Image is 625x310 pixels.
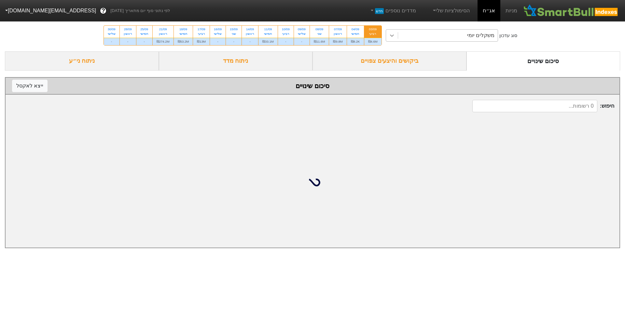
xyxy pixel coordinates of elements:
[258,38,278,45] div: ₪33.1M
[157,27,170,32] div: 21/09
[467,32,494,39] div: משקלים יומי
[12,81,613,91] div: סיכום שינויים
[5,51,159,71] div: ניתוח ני״ע
[298,32,306,36] div: שלישי
[178,32,189,36] div: חמישי
[333,27,342,32] div: 07/09
[282,32,290,36] div: רביעי
[136,38,152,45] div: -
[140,32,148,36] div: חמישי
[333,32,342,36] div: ראשון
[312,51,466,71] div: ביקושים והיצעים צפויים
[104,38,119,45] div: -
[120,38,136,45] div: -
[262,27,274,32] div: 11/09
[102,7,105,15] span: ?
[368,32,378,36] div: רביעי
[124,32,132,36] div: ראשון
[314,27,325,32] div: 08/09
[262,32,274,36] div: חמישי
[278,38,294,45] div: -
[368,27,378,32] div: 03/09
[375,8,384,14] span: חדש
[466,51,620,71] div: סיכום שינויים
[364,38,382,45] div: ₪4.6M
[246,32,254,36] div: ראשון
[367,4,419,17] a: מדדים נוספיםחדש
[230,32,238,36] div: שני
[110,7,170,14] span: לפי נתוני סוף יום מתאריך [DATE]
[242,38,258,45] div: -
[12,80,48,92] button: ייצא לאקסל
[159,51,313,71] div: ניתוח מדד
[153,38,174,45] div: ₪274.2M
[314,32,325,36] div: שני
[108,27,116,32] div: 30/09
[108,32,116,36] div: שלישי
[472,100,597,112] input: 0 רשומות...
[298,27,306,32] div: 09/09
[226,38,242,45] div: -
[157,32,170,36] div: ראשון
[305,175,320,190] img: loading...
[214,32,222,36] div: שלישי
[214,27,222,32] div: 16/09
[210,38,226,45] div: -
[351,27,360,32] div: 04/09
[174,38,193,45] div: ₪53.2M
[522,4,620,17] img: SmartBull
[197,32,206,36] div: רביעי
[178,27,189,32] div: 18/09
[230,27,238,32] div: 15/09
[246,27,254,32] div: 14/09
[351,32,360,36] div: חמישי
[472,100,614,112] span: חיפוש :
[294,38,310,45] div: -
[310,38,329,45] div: ₪11.6M
[282,27,290,32] div: 10/09
[140,27,148,32] div: 25/09
[499,32,517,39] div: סוג עדכון
[347,38,364,45] div: ₪8.2K
[193,38,210,45] div: ₪13M
[124,27,132,32] div: 28/09
[329,38,346,45] div: ₪9.8M
[197,27,206,32] div: 17/09
[429,4,473,17] a: הסימולציות שלי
